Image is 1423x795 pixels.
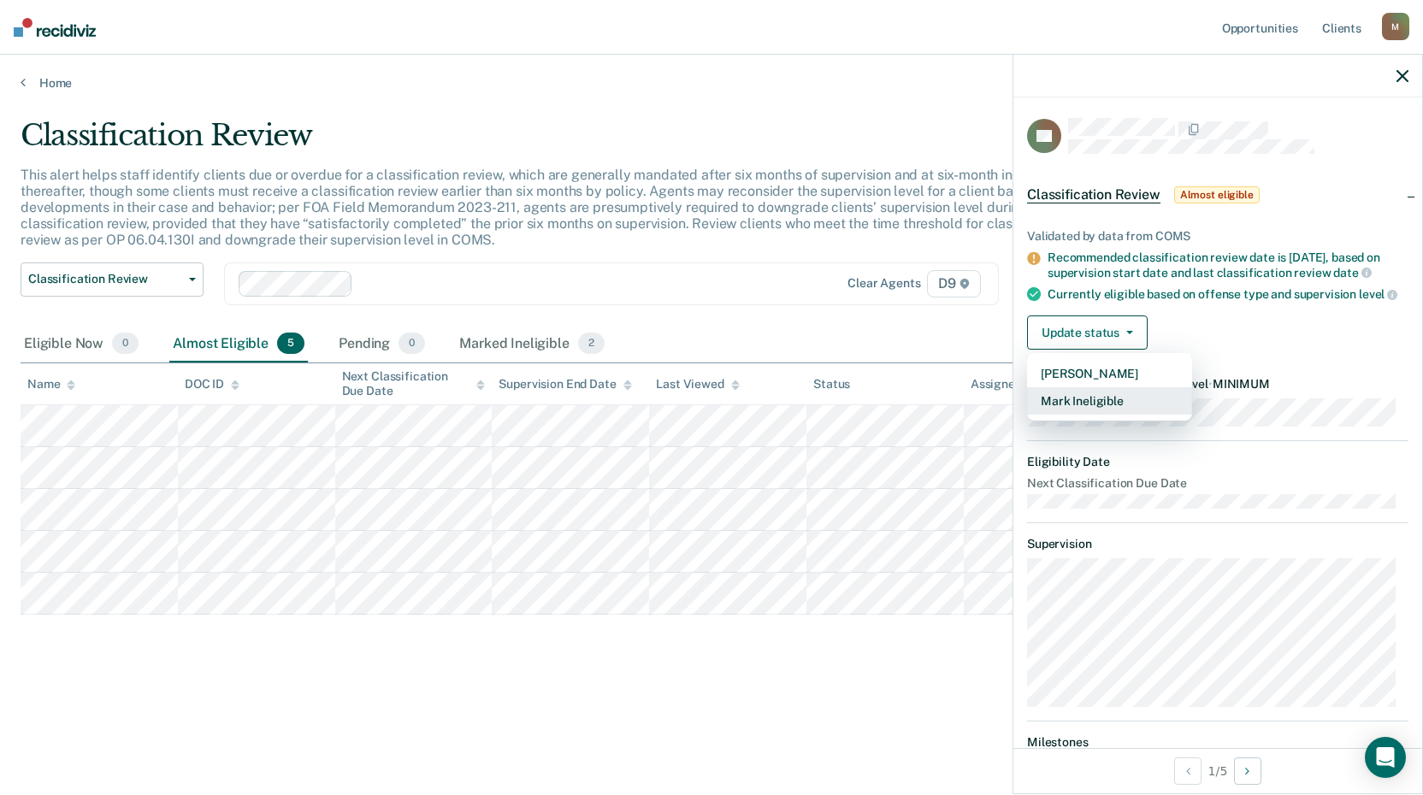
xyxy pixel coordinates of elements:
button: Next Opportunity [1234,757,1261,785]
div: Eligible Now [21,326,142,363]
div: Marked Ineligible [456,326,608,363]
div: Next Classification Due Date [342,369,486,398]
div: Classification Review [21,118,1088,167]
div: Classification ReviewAlmost eligible [1013,168,1422,222]
dt: Eligibility Date [1027,455,1408,469]
span: Classification Review [28,272,182,286]
div: Open Intercom Messenger [1365,737,1406,778]
dt: Recommended Supervision Level MINIMUM [1027,377,1408,392]
div: M [1382,13,1409,40]
span: Classification Review [1027,186,1160,203]
button: Previous Opportunity [1174,757,1202,785]
button: Mark Ineligible [1027,387,1192,415]
div: Clear agents [847,276,920,291]
div: 1 / 5 [1013,748,1422,793]
button: Update status [1027,315,1148,350]
div: Supervision End Date [499,377,631,392]
div: Recommended classification review date is [DATE], based on supervision start date and last classi... [1048,250,1408,280]
div: DOC ID [185,377,239,392]
div: Validated by data from COMS [1027,229,1408,244]
img: Recidiviz [14,18,96,37]
span: 5 [277,333,304,355]
dt: Milestones [1027,735,1408,750]
dt: Next Classification Due Date [1027,476,1408,491]
span: level [1359,287,1397,301]
p: This alert helps staff identify clients due or overdue for a classification review, which are gen... [21,167,1069,249]
span: 0 [399,333,425,355]
div: Status [813,377,850,392]
div: Pending [335,326,428,363]
div: Last Viewed [656,377,739,392]
div: Currently eligible based on offense type and supervision [1048,286,1408,302]
span: Almost eligible [1174,186,1260,203]
span: • [1208,377,1213,391]
span: 2 [578,333,605,355]
dt: Supervision [1027,537,1408,551]
div: Assigned to [971,377,1051,392]
span: 0 [112,333,139,355]
div: Name [27,377,75,392]
span: D9 [927,270,981,297]
div: Almost Eligible [169,326,308,363]
button: [PERSON_NAME] [1027,360,1192,387]
a: Home [21,75,1402,91]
